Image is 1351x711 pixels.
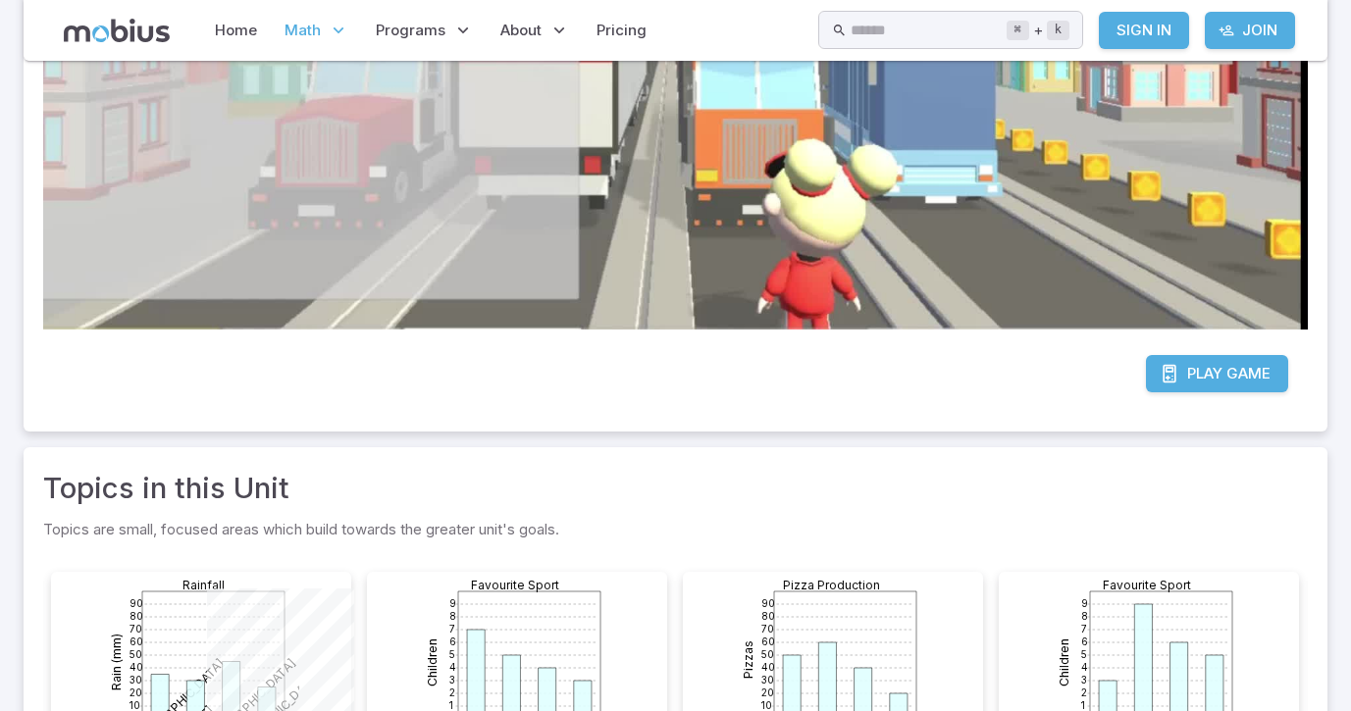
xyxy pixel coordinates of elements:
text: 1 [449,699,453,711]
text: 80 [761,610,775,622]
a: Join [1205,12,1295,49]
text: Pizzas [741,640,755,679]
text: Favourite Sport [1103,578,1191,592]
a: Topics in this Unit [43,467,289,510]
text: 10 [130,699,140,711]
a: PlayGame [1146,355,1288,392]
text: 40 [761,661,775,673]
text: 5 [1081,648,1087,660]
text: 90 [130,597,143,609]
a: Pricing [591,8,652,53]
text: Pizza Production [783,578,880,592]
text: 3 [449,674,455,686]
span: Play [1187,363,1222,384]
text: 20 [130,686,142,698]
text: 60 [130,635,143,647]
text: Rainfall [182,578,225,592]
kbd: k [1047,21,1069,40]
text: 40 [130,661,143,673]
text: 8 [449,610,456,622]
text: 90 [761,597,775,609]
text: Favourite Sport [471,578,559,592]
text: 1 [1081,699,1085,711]
a: Sign In [1099,12,1189,49]
text: 3 [1081,674,1087,686]
text: 80 [130,610,143,622]
text: 8 [1081,610,1088,622]
text: Rain (mm) [109,634,124,690]
kbd: ⌘ [1007,21,1029,40]
text: Children [425,638,440,686]
p: Topics are small, focused areas which build towards the greater unit's goals. [43,518,1308,540]
span: Programs [376,20,445,41]
text: 2 [449,686,455,698]
text: 9 [1081,597,1088,609]
text: 30 [130,674,142,686]
span: Game [1226,363,1271,384]
text: 70 [130,623,142,635]
div: + [1007,19,1069,42]
a: Home [209,8,263,53]
text: 7 [449,623,455,635]
text: 50 [761,648,774,660]
text: 4 [449,661,456,673]
text: 60 [761,635,775,647]
text: 6 [1081,635,1088,647]
text: 9 [449,597,456,609]
text: 10 [761,699,772,711]
text: 30 [761,674,774,686]
span: About [500,20,542,41]
text: 7 [1081,623,1087,635]
text: 20 [761,686,774,698]
text: 4 [1081,661,1088,673]
text: 5 [449,648,455,660]
text: 50 [130,648,142,660]
text: 6 [449,635,456,647]
span: Math [285,20,321,41]
text: Children [1057,638,1071,686]
text: 2 [1081,686,1087,698]
text: 70 [761,623,774,635]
